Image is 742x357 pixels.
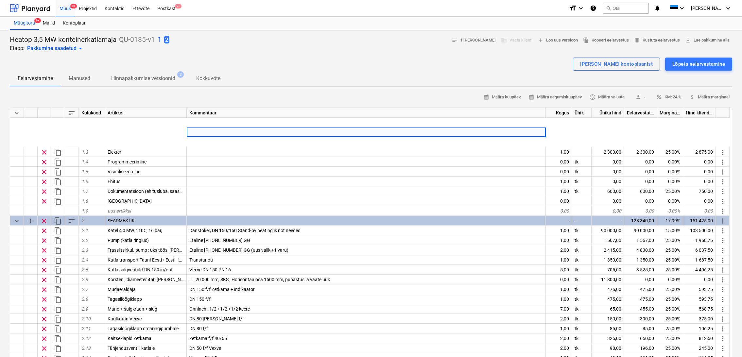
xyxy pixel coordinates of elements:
[105,108,187,118] div: Artikkel
[685,37,730,44] span: Lae pakkumine alla
[624,314,657,324] div: 300,00
[546,255,572,265] div: 1,00
[632,93,648,101] span: -
[624,333,657,343] div: 650,00
[672,60,725,68] div: Lõpeta eelarvestamine
[40,305,48,313] span: Eemalda rida
[449,35,498,45] button: 1 [PERSON_NAME]
[40,227,48,235] span: Eemalda rida
[108,198,152,204] span: Soome
[68,217,76,225] span: Sorteeri read kategooriasiseselt
[592,235,624,245] div: 1 567,00
[683,245,716,255] div: 6 037,50
[683,177,716,186] div: 0,00
[719,207,727,215] span: Rohkem toiminguid
[40,178,48,186] span: Eemalda rida
[54,286,62,294] span: Dubleeri rida
[657,324,683,333] div: 25,00%
[10,44,25,52] p: Etapp:
[624,177,657,186] div: 0,00
[546,216,572,226] div: -
[68,109,76,117] span: Sorteeri read tabelis
[657,255,683,265] div: 25,00%
[528,93,582,101] span: Määra aegumiskuupäev
[54,168,62,176] span: Dubleeri rida
[683,108,716,118] div: Hind kliendile
[54,148,62,156] span: Dubleeri rida
[657,284,683,294] div: 25,00%
[592,167,624,177] div: 0,00
[592,255,624,265] div: 1 350,00
[59,17,91,30] a: Kontoplaan
[634,37,640,43] span: delete
[546,265,572,275] div: 5,00
[40,256,48,264] span: Eemalda rida
[40,266,48,274] span: Eemalda rida
[683,275,716,284] div: 0,00
[81,189,88,194] span: 1.7
[54,188,62,195] span: Dubleeri rida
[54,305,62,313] span: Dubleeri rida
[583,37,629,44] span: Kopeeri eelarvestus
[81,198,88,204] span: 1.8
[653,92,684,102] button: KM: 24 %
[691,6,724,11] span: [PERSON_NAME][GEOGRAPHIC_DATA]
[624,226,657,235] div: 90 000,00
[79,108,105,118] div: Kulukood
[538,37,544,43] span: add
[719,296,727,303] span: Rohkem toiminguid
[683,157,716,167] div: 0,00
[719,345,727,352] span: Rohkem toiminguid
[683,324,716,333] div: 106,25
[624,304,657,314] div: 455,00
[54,227,62,235] span: Dubleeri rida
[719,168,727,176] span: Rohkem toiminguid
[683,265,716,275] div: 4 406,25
[196,75,220,82] p: Kokkuvõte
[40,335,48,343] span: Eemalda rida
[592,226,624,235] div: 90 000,00
[40,168,48,176] span: Eemalda rida
[69,75,90,82] p: Manused
[719,178,727,186] span: Rohkem toiminguid
[108,257,222,263] span: Katla transport Taani-Eesti+ Eesti -Soome
[546,294,572,304] div: 1,00
[189,257,213,263] span: Transtar oü
[624,108,657,118] div: Eelarvestatud maksumus
[624,147,657,157] div: 2 300,00
[592,206,624,216] div: 0,00
[452,37,496,44] span: 1 [PERSON_NAME]
[546,147,572,157] div: 1,00
[483,94,489,100] span: calendar_month
[577,4,585,12] i: keyboard_arrow_down
[81,149,88,155] span: 1.3
[10,35,116,44] p: Heatop 3,5 MW konteinerkatlamaja
[719,158,727,166] span: Rohkem toiminguid
[108,247,204,253] span: Trassi tsirkul. pump : üks töös, teine reser
[687,92,732,102] button: Määra marginaal
[683,304,716,314] div: 568,75
[528,94,534,100] span: calendar_month
[54,217,62,225] span: Dubleeri kategooriat
[631,35,682,45] button: Kustuta eelarvestus
[592,324,624,333] div: 85,00
[683,333,716,343] div: 812,50
[665,58,732,71] button: Lõpeta eelarvestamine
[546,314,572,324] div: 2,00
[546,196,572,206] div: 0,00
[624,206,657,216] div: 0,00
[573,58,660,71] button: [PERSON_NAME] kontoplaanist
[54,256,62,264] span: Dubleeri rida
[187,108,546,118] div: Kommentaar
[54,246,62,254] span: Dubleeri rida
[40,188,48,195] span: Eemalda rida
[656,93,682,101] span: KM: 24 %
[108,169,140,174] span: Visualiseerimine
[54,197,62,205] span: Dubleeri rida
[572,294,592,304] div: tk
[635,94,641,100] span: person
[624,196,657,206] div: 0,00
[10,17,39,30] div: Müügitoru
[624,216,657,226] div: 128 340,00
[592,216,624,226] div: -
